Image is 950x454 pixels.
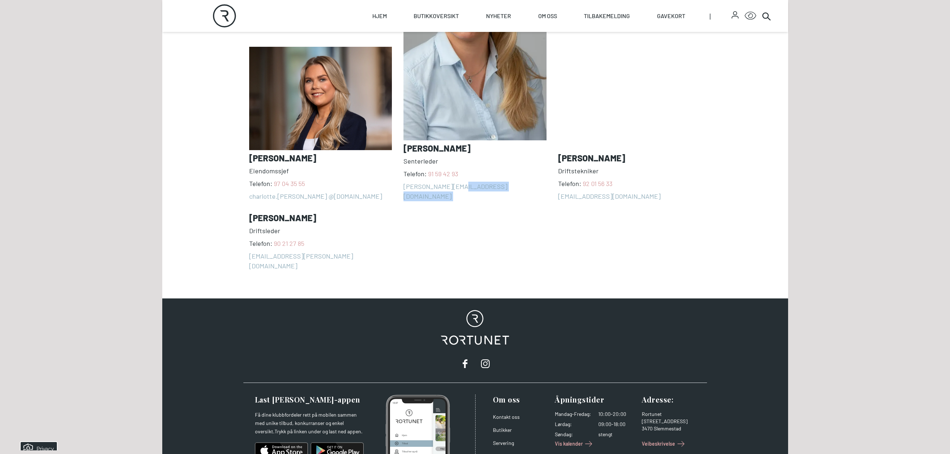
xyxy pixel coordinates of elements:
a: instagram [478,356,493,371]
p: Få dine klubbfordeler rett på mobilen sammen med unike tilbud, konkurranser og enkel oversikt.Try... [255,410,364,436]
dt: Søndag : [555,431,591,438]
a: Veibeskrivelse [642,438,687,450]
a: 97 04 35 55 [274,179,305,187]
span: Vis kalender [555,440,583,447]
dd: stengt [598,431,636,438]
h3: [PERSON_NAME] [558,153,701,163]
a: 91 59 42 93 [428,170,458,178]
a: 90 21 27 85 [274,239,304,247]
a: 92 01 56 33 [583,179,612,187]
div: [STREET_ADDRESS] [642,418,698,425]
h3: Om oss [493,395,549,405]
span: Driftstekniker [558,166,701,176]
span: 3470 [642,425,653,432]
a: Vis kalender [555,438,594,450]
a: Butikker [493,427,512,433]
a: [EMAIL_ADDRESS][DOMAIN_NAME] [558,191,701,201]
span: Driftsleder [249,226,392,236]
a: [EMAIL_ADDRESS][PERSON_NAME][DOMAIN_NAME] [249,251,392,271]
span: Senterleder [403,156,547,166]
h3: [PERSON_NAME] [403,143,547,153]
h5: Privacy [29,1,47,14]
span: Telefon: [403,169,547,179]
h3: Last [PERSON_NAME]-appen [255,395,364,405]
div: Rortunet [642,410,698,418]
dd: 09:00-18:00 [598,421,636,428]
a: facebook [458,356,472,371]
button: Open Accessibility Menu [745,10,756,22]
dt: Mandag - Fredag : [555,410,591,418]
span: Eiendomssjef [249,166,392,176]
span: Veibeskrivelse [642,440,675,447]
iframe: Manage Preferences [7,441,66,450]
dd: 10:00-20:00 [598,410,636,418]
a: charlotte.[PERSON_NAME] @[DOMAIN_NAME] [249,191,392,201]
span: Slemmestad [654,425,681,432]
a: Servering [493,440,514,446]
dt: Lørdag : [555,421,591,428]
h3: Adresse : [642,395,698,405]
img: photo of Charlotte Søgaard Nilsen [249,47,392,150]
span: Telefon: [249,179,392,189]
span: Telefon: [249,239,392,248]
a: [PERSON_NAME][EMAIL_ADDRESS][DOMAIN_NAME] [403,182,547,201]
span: Telefon: [558,179,701,189]
h3: [PERSON_NAME] [249,153,392,163]
a: Kontakt oss [493,414,520,420]
h3: Åpningstider [555,395,636,405]
h3: [PERSON_NAME] [249,213,392,223]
